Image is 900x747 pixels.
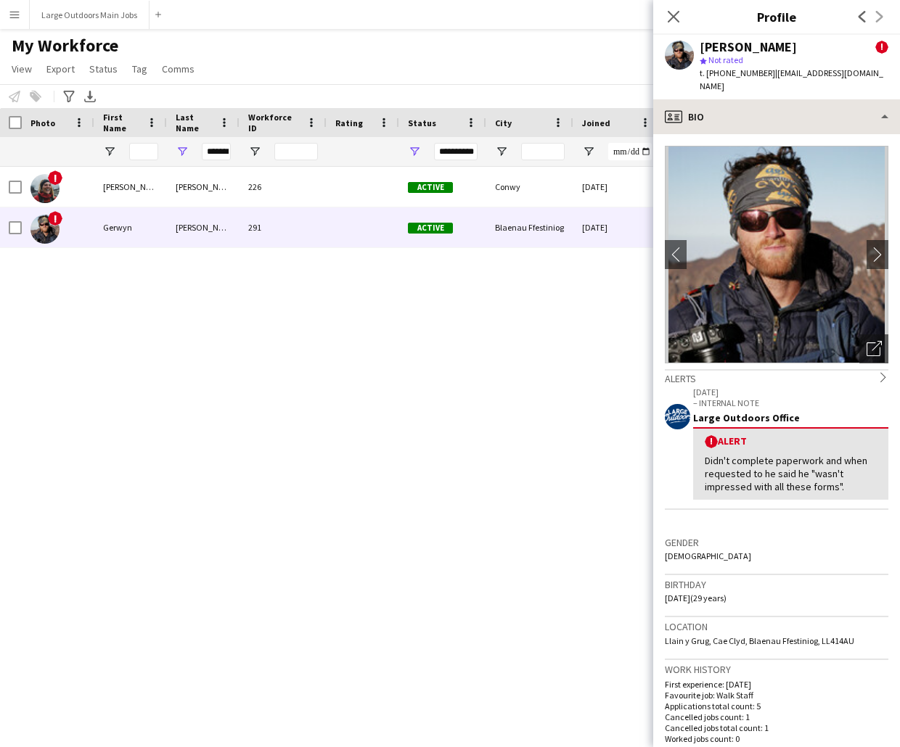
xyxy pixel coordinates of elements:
div: Alerts [665,369,888,385]
input: Last Name Filter Input [202,143,231,160]
input: Workforce ID Filter Input [274,143,318,160]
div: 226 [240,167,327,207]
div: [PERSON_NAME] [94,167,167,207]
span: Not rated [708,54,743,65]
span: ! [875,41,888,54]
app-action-btn: Export XLSX [81,88,99,105]
div: [PERSON_NAME] [167,207,240,247]
span: [DATE] (29 years) [665,593,727,603]
div: Didn't complete paperwork and when requested to he said he "wasn't impressed with all these forms". [705,454,877,494]
div: [PERSON_NAME] [700,41,797,54]
img: Kathryn Roberts [30,174,60,203]
span: Rating [335,117,363,128]
span: City [495,117,512,128]
img: Gerwyn Roberts [30,215,60,244]
div: Gerwyn [94,207,167,247]
button: Open Filter Menu [103,145,116,158]
p: Cancelled jobs count: 1 [665,711,888,722]
button: Open Filter Menu [248,145,261,158]
span: Photo [30,117,55,128]
a: Comms [156,59,200,78]
span: t. [PHONE_NUMBER] [700,67,775,78]
h3: Profile [653,7,900,26]
button: Open Filter Menu [176,145,189,158]
div: 291 [240,207,327,247]
div: [PERSON_NAME] [167,167,240,207]
span: Workforce ID [248,112,300,133]
a: Tag [126,59,153,78]
img: Crew avatar or photo [665,146,888,363]
p: Applications total count: 5 [665,701,888,711]
span: Llain y Grug, Cae Clyd, Blaenau Ffestiniog, LL414AU [665,635,854,646]
input: Joined Filter Input [608,143,652,160]
span: | [EMAIL_ADDRESS][DOMAIN_NAME] [700,67,883,91]
span: Last Name [176,112,213,133]
div: Conwy [486,167,573,207]
span: Active [408,223,453,234]
button: Open Filter Menu [495,145,508,158]
p: Worked jobs count: 0 [665,733,888,744]
p: Favourite job: Walk Staff [665,690,888,701]
div: Alert [705,434,877,448]
span: Active [408,182,453,193]
span: My Workforce [12,35,118,57]
input: First Name Filter Input [129,143,158,160]
a: Status [83,59,123,78]
span: First Name [103,112,141,133]
button: Open Filter Menu [582,145,595,158]
div: [DATE] [573,207,660,247]
button: Large Outdoors Main Jobs [30,1,150,29]
span: ! [48,211,62,226]
div: Large Outdoors Office [693,411,888,424]
span: Tag [132,62,147,75]
div: Bio [653,99,900,134]
p: Cancelled jobs total count: 1 [665,722,888,733]
h3: Location [665,620,888,633]
span: ! [48,170,62,185]
span: Comms [162,62,195,75]
span: [DEMOGRAPHIC_DATA] [665,550,751,561]
a: Export [41,59,81,78]
div: Blaenau Ffestiniog [486,207,573,247]
button: Open Filter Menu [408,145,421,158]
p: – INTERNAL NOTE [693,397,888,408]
span: ! [705,435,718,448]
p: [DATE] [693,387,888,397]
span: Status [408,117,436,128]
h3: Gender [665,536,888,549]
span: View [12,62,32,75]
input: City Filter Input [521,143,565,160]
app-action-btn: Advanced filters [60,88,78,105]
div: [DATE] [573,167,660,207]
span: Status [89,62,118,75]
div: Open photos pop-in [859,334,888,363]
h3: Work history [665,663,888,676]
p: First experience: [DATE] [665,679,888,690]
span: Joined [582,117,610,128]
h3: Birthday [665,578,888,591]
span: Export [46,62,75,75]
a: View [6,59,38,78]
